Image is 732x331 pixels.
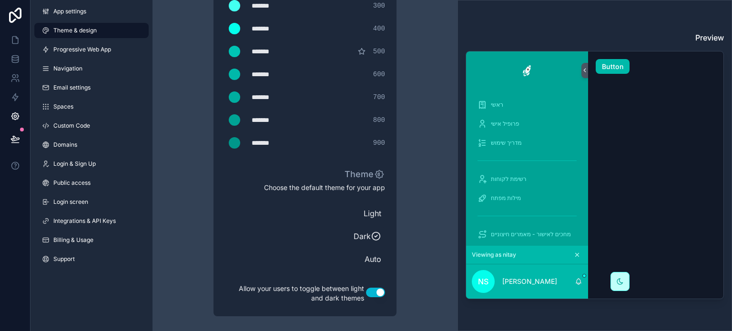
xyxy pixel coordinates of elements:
span: nS [478,276,488,287]
p: Theme [345,168,385,181]
h3: Preview [466,32,724,43]
span: Custom Code [53,122,90,130]
span: Login screen [53,198,88,206]
span: Navigation [53,65,82,72]
span: 300 [373,1,385,10]
span: Auto [229,253,381,265]
span: Public access [53,179,91,187]
span: Billing & Usage [53,236,93,244]
a: Progressive Web App [34,42,149,57]
span: Progressive Web App [53,46,111,53]
span: Theme & design [53,27,97,34]
a: מילות מפתח [472,190,582,207]
span: רשימת לקוחות [491,175,527,183]
span: Spaces [53,103,73,110]
a: ראשי [472,96,582,113]
span: 900 [373,138,385,148]
a: מחכים לאישור - מאמרים חיצוניים [472,226,582,243]
a: מדריך שימוש [472,134,582,151]
span: Integrations & API Keys [53,217,116,225]
span: מילות מפתח [491,194,521,202]
span: מחכים לאישור - מאמרים חיצוניים [491,231,571,238]
a: Login screen [34,194,149,210]
span: 600 [373,70,385,79]
a: Integrations & API Keys [34,213,149,229]
span: 400 [373,24,385,33]
button: Button [596,59,630,74]
span: Login & Sign Up [53,160,96,168]
span: Email settings [53,84,91,91]
a: Spaces [34,99,149,114]
a: Domains [34,137,149,152]
span: Light [229,208,381,219]
span: 700 [373,92,385,102]
a: Login & Sign Up [34,156,149,171]
div: scrollable content [466,90,588,246]
a: Email settings [34,80,149,95]
span: Domains [53,141,77,149]
a: Public access [34,175,149,191]
a: App settings [34,4,149,19]
span: מדריך שימוש [491,139,522,147]
span: 500 [373,47,385,56]
a: Theme & design [34,23,149,38]
span: Viewing as nitay [472,251,516,259]
a: Navigation [34,61,149,76]
a: Billing & Usage [34,232,149,248]
span: Choose the default theme for your app [225,183,385,192]
a: פרופיל אישי [472,115,582,132]
a: רשימת לקוחות [472,171,582,188]
span: App settings [53,8,86,15]
a: Custom Code [34,118,149,133]
span: 800 [373,115,385,125]
span: ראשי [491,101,503,109]
span: Dark [229,231,371,242]
span: Support [53,255,75,263]
a: Support [34,251,149,267]
img: App logo [518,63,536,78]
p: Allow your users to toggle between light and dark themes [225,282,366,305]
p: [PERSON_NAME] [502,277,557,286]
span: פרופיל אישי [491,120,519,128]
